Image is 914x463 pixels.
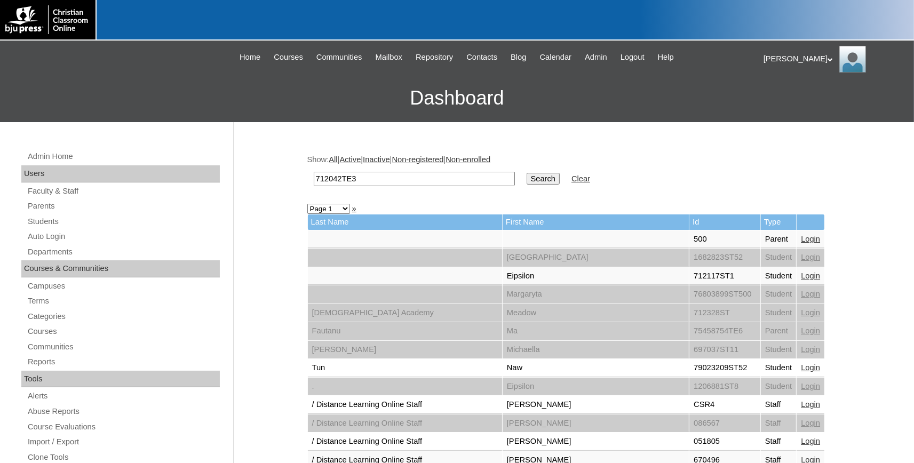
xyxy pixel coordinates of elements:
[240,51,260,63] span: Home
[761,267,797,285] td: Student
[352,204,356,213] a: »
[27,435,220,449] a: Import / Export
[689,433,760,451] td: 051805
[761,214,797,230] td: Type
[801,253,820,261] a: Login
[410,51,458,63] a: Repository
[653,51,679,63] a: Help
[761,341,797,359] td: Student
[308,214,502,230] td: Last Name
[27,405,220,418] a: Abuse Reports
[308,322,502,340] td: Fautanu
[268,51,308,63] a: Courses
[376,51,403,63] span: Mailbox
[503,249,689,267] td: [GEOGRAPHIC_DATA]
[585,51,607,63] span: Admin
[761,359,797,377] td: Student
[27,389,220,403] a: Alerts
[311,51,368,63] a: Communities
[689,359,760,377] td: 79023209ST52
[761,230,797,249] td: Parent
[503,414,689,433] td: [PERSON_NAME]
[21,371,220,388] div: Tools
[461,51,503,63] a: Contacts
[535,51,577,63] a: Calendar
[27,245,220,259] a: Departments
[801,382,820,390] a: Login
[615,51,650,63] a: Logout
[801,235,820,243] a: Login
[761,378,797,396] td: Student
[579,51,613,63] a: Admin
[801,326,820,335] a: Login
[689,230,760,249] td: 500
[689,285,760,304] td: 76803899ST500
[27,199,220,213] a: Parents
[801,290,820,298] a: Login
[446,155,490,164] a: Non-enrolled
[5,5,90,34] img: logo-white.png
[801,272,820,280] a: Login
[689,341,760,359] td: 697037ST11
[505,51,531,63] a: Blog
[801,345,820,354] a: Login
[27,185,220,198] a: Faculty & Staff
[689,322,760,340] td: 75458754TE6
[27,420,220,434] a: Course Evaluations
[689,267,760,285] td: 712117ST1
[314,172,515,186] input: Search
[801,437,820,445] a: Login
[621,51,645,63] span: Logout
[540,51,571,63] span: Calendar
[689,378,760,396] td: 1206881ST8
[307,154,836,192] div: Show: | | | |
[27,230,220,243] a: Auto Login
[761,414,797,433] td: Staff
[27,294,220,308] a: Terms
[5,74,909,122] h3: Dashboard
[416,51,453,63] span: Repository
[308,378,502,396] td: .
[503,378,689,396] td: Eipsilon
[689,249,760,267] td: 1682823ST52
[308,433,502,451] td: / Distance Learning Online Staff
[308,396,502,414] td: / Distance Learning Online Staff
[689,214,760,230] td: Id
[234,51,266,63] a: Home
[27,150,220,163] a: Admin Home
[363,155,390,164] a: Inactive
[503,322,689,340] td: Ma
[274,51,303,63] span: Courses
[503,433,689,451] td: [PERSON_NAME]
[27,325,220,338] a: Courses
[761,304,797,322] td: Student
[571,174,590,183] a: Clear
[801,363,820,372] a: Login
[839,46,866,73] img: Karen Lawton
[764,46,903,73] div: [PERSON_NAME]
[370,51,408,63] a: Mailbox
[761,396,797,414] td: Staff
[527,173,560,185] input: Search
[308,359,502,377] td: Tun
[503,341,689,359] td: Michaella
[339,155,361,164] a: Active
[689,396,760,414] td: CSR4
[761,322,797,340] td: Parent
[27,340,220,354] a: Communities
[27,280,220,293] a: Campuses
[511,51,526,63] span: Blog
[658,51,674,63] span: Help
[466,51,497,63] span: Contacts
[761,433,797,451] td: Staff
[27,215,220,228] a: Students
[503,359,689,377] td: Naw
[503,267,689,285] td: Eipsilon
[392,155,444,164] a: Non-registered
[21,165,220,182] div: Users
[27,355,220,369] a: Reports
[761,249,797,267] td: Student
[21,260,220,277] div: Courses & Communities
[689,414,760,433] td: 086567
[503,214,689,230] td: First Name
